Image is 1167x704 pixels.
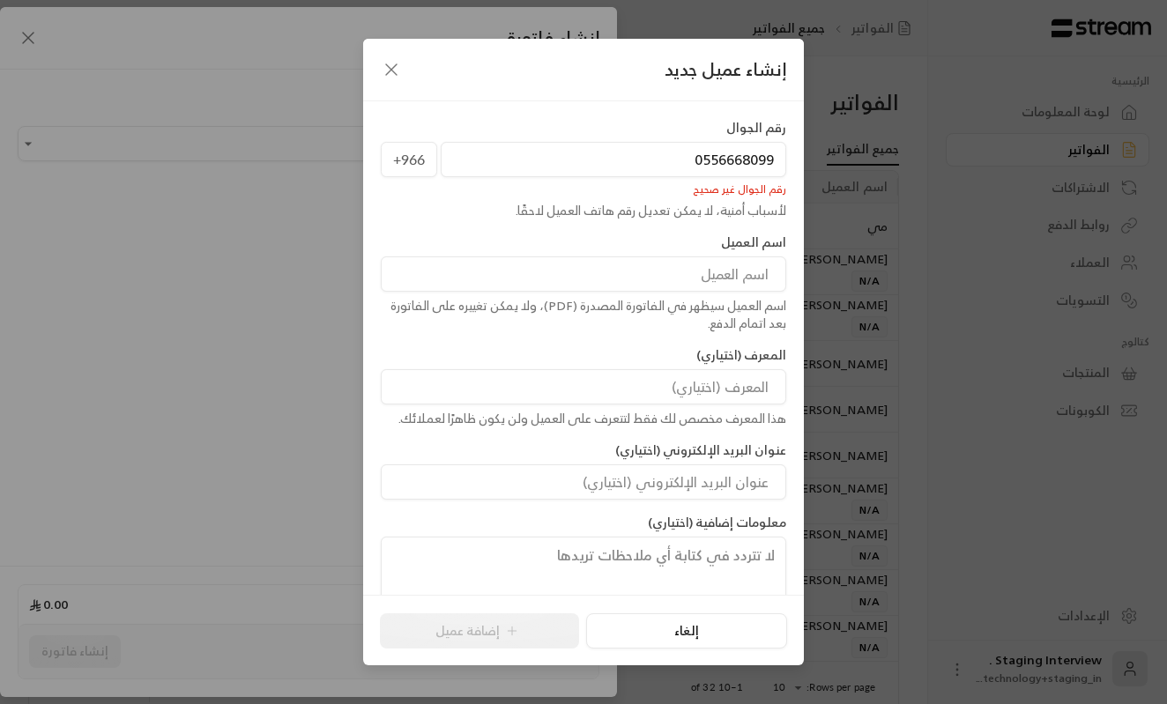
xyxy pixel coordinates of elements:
[721,233,786,251] label: اسم العميل
[665,56,786,83] span: إنشاء عميل جديد
[615,441,786,459] label: عنوان البريد الإلكتروني (اختياري)
[381,256,786,292] input: اسم العميل
[586,613,786,648] button: إلغاء
[381,369,786,404] input: المعرف (اختياري)
[381,202,786,219] div: لأسباب أمنية، لا يمكن تعديل رقم هاتف العميل لاحقًا.
[381,297,786,332] div: اسم العميل سيظهر في الفاتورة المصدرة (PDF)، ولا يمكن تغييره على الفاتورة بعد اتمام الدفع.
[441,142,786,177] input: رقم الجوال
[381,410,786,427] div: هذا المعرف مخصص لك فقط لتتعرف على العميل ولن يكون ظاهرًا لعملائك.
[696,346,786,364] label: المعرف (اختياري)
[381,464,786,500] input: عنوان البريد الإلكتروني (اختياري)
[648,514,786,531] label: معلومات إضافية (اختياري)
[381,142,437,177] span: +966
[381,177,786,196] div: رقم الجوال غير صحيح
[726,119,786,137] label: رقم الجوال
